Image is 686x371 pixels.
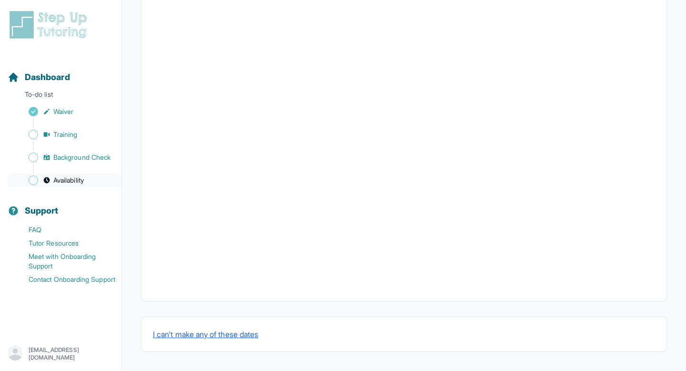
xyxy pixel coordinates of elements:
a: Waiver [8,105,121,118]
a: Background Check [8,151,121,164]
a: Dashboard [8,71,70,84]
a: Training [8,128,121,141]
a: Contact Onboarding Support [8,273,121,286]
p: To-do list [4,90,118,103]
a: Tutor Resources [8,237,121,250]
span: Support [25,204,59,217]
span: Availability [53,175,84,185]
p: [EMAIL_ADDRESS][DOMAIN_NAME] [29,346,114,361]
a: Meet with Onboarding Support [8,250,121,273]
span: Background Check [53,153,111,162]
span: Dashboard [25,71,70,84]
span: Waiver [53,107,73,116]
img: logo [8,10,92,40]
a: Availability [8,174,121,187]
button: Support [4,189,118,221]
button: [EMAIL_ADDRESS][DOMAIN_NAME] [8,345,114,362]
a: FAQ [8,223,121,237]
button: Dashboard [4,55,118,88]
span: Training [53,130,78,139]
